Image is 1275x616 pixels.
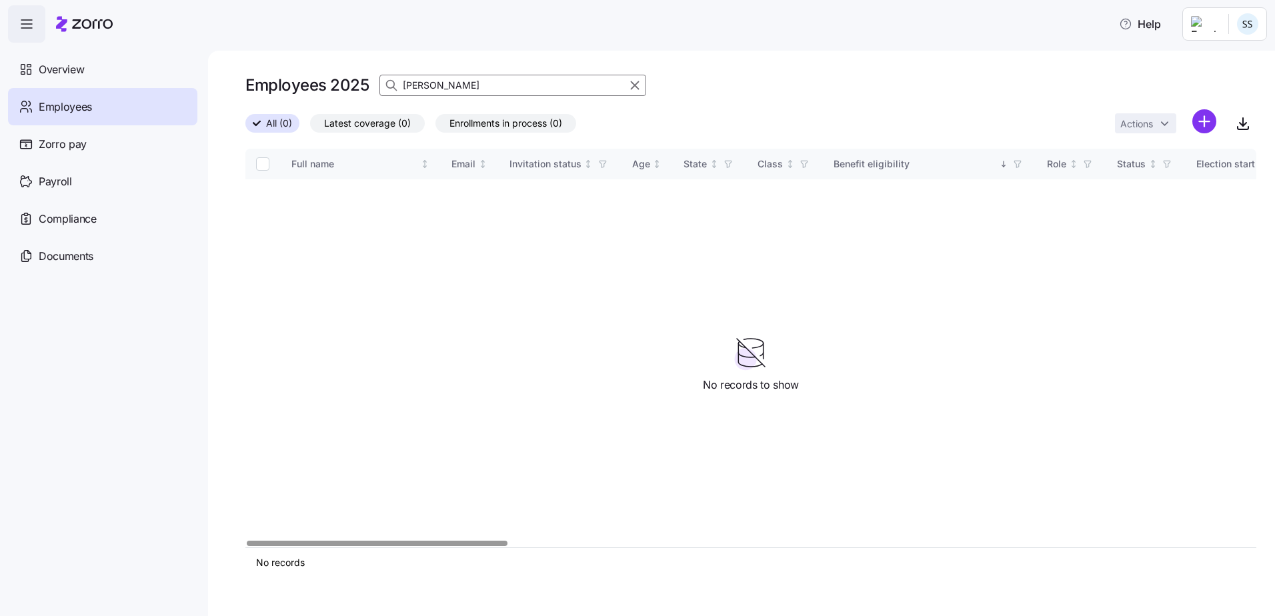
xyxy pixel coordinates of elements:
span: Actions [1120,119,1153,129]
div: Full name [291,157,418,171]
div: Invitation status [509,157,581,171]
input: Select all records [256,157,269,171]
th: ClassNot sorted [747,149,823,179]
div: Benefit eligibility [834,157,996,171]
span: Zorro pay [39,136,87,153]
span: Payroll [39,173,72,190]
div: Status [1117,157,1146,171]
div: Sorted descending [999,159,1008,169]
span: No records to show [703,377,799,393]
div: Email [451,157,475,171]
span: Help [1119,16,1161,32]
input: Search Employees [379,75,646,96]
th: Full nameNot sorted [281,149,441,179]
div: Not sorted [1069,159,1078,169]
span: Employees [39,99,92,115]
span: Latest coverage (0) [324,115,411,132]
a: Compliance [8,200,197,237]
th: EmailNot sorted [441,149,499,179]
svg: add icon [1192,109,1216,133]
th: AgeNot sorted [621,149,674,179]
a: Documents [8,237,197,275]
div: Not sorted [710,159,719,169]
div: Not sorted [478,159,487,169]
th: Invitation statusNot sorted [499,149,621,179]
span: Overview [39,61,84,78]
div: No records [256,556,1246,569]
div: Class [758,157,783,171]
a: Zorro pay [8,125,197,163]
img: b3a65cbeab486ed89755b86cd886e362 [1237,13,1258,35]
div: Not sorted [652,159,662,169]
a: Overview [8,51,197,88]
div: Election start [1196,157,1255,171]
button: Actions [1115,113,1176,133]
span: Compliance [39,211,97,227]
button: Help [1108,11,1172,37]
span: All (0) [266,115,292,132]
h1: Employees 2025 [245,75,369,95]
a: Employees [8,88,197,125]
div: Not sorted [583,159,593,169]
div: Not sorted [1148,159,1158,169]
th: StatusNot sorted [1106,149,1186,179]
th: StateNot sorted [673,149,747,179]
div: Not sorted [420,159,429,169]
span: Enrollments in process (0) [449,115,562,132]
span: Documents [39,248,93,265]
div: State [684,157,707,171]
div: Age [632,157,650,171]
img: Employer logo [1191,16,1218,32]
th: RoleNot sorted [1036,149,1106,179]
div: Role [1047,157,1066,171]
a: Payroll [8,163,197,200]
div: Not sorted [786,159,795,169]
th: Benefit eligibilitySorted descending [823,149,1036,179]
